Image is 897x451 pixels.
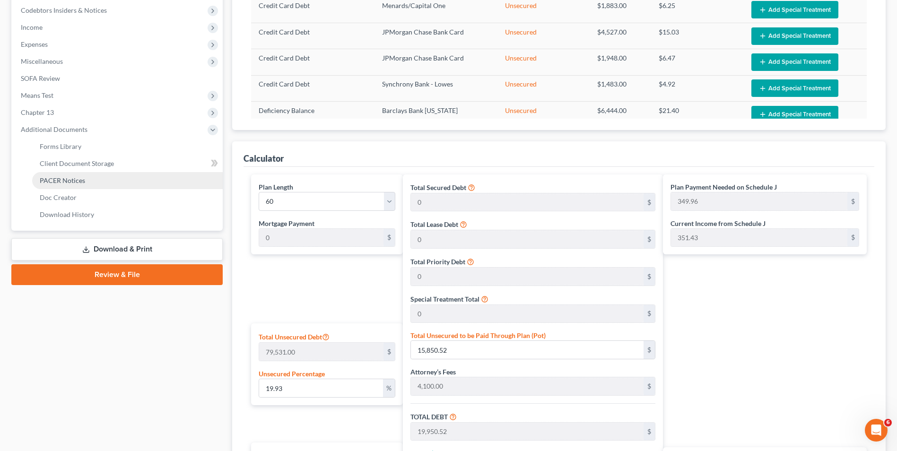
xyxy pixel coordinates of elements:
td: $21.40 [651,102,743,128]
td: Unsecured [497,49,590,75]
span: PACER Notices [40,176,85,184]
button: Add Special Treatment [751,79,838,97]
td: Synchrony Bank - Lowes [374,75,497,101]
a: Client Document Storage [32,155,223,172]
label: Plan Payment Needed on Schedule J [671,182,777,192]
td: JPMorgan Chase Bank Card [374,23,497,49]
td: Unsecured [497,102,590,128]
input: 0.00 [411,193,644,211]
label: Total Lease Debt [410,219,458,229]
div: $ [644,305,655,323]
span: Chapter 13 [21,108,54,116]
div: $ [644,377,655,395]
div: $ [847,229,859,247]
div: % [383,379,395,397]
span: Income [21,23,43,31]
label: Total Unsecured to be Paid Through Plan (Pot) [410,330,546,340]
label: Attorney’s Fees [410,367,456,377]
a: PACER Notices [32,172,223,189]
span: Client Document Storage [40,159,114,167]
span: Download History [40,210,94,218]
div: $ [383,229,395,247]
label: Unsecured Percentage [259,369,325,379]
button: Add Special Treatment [751,27,838,45]
div: Calculator [244,153,284,164]
div: $ [644,193,655,211]
div: $ [644,230,655,248]
td: $1,483.00 [590,75,651,101]
div: $ [847,192,859,210]
td: $1,948.00 [590,49,651,75]
td: Credit Card Debt [251,23,374,49]
a: Download History [32,206,223,223]
td: JPMorgan Chase Bank Card [374,49,497,75]
input: 0.00 [259,343,383,361]
button: Add Special Treatment [751,106,838,123]
div: $ [383,343,395,361]
span: Additional Documents [21,125,87,133]
span: Expenses [21,40,48,48]
span: 6 [884,419,892,426]
a: Review & File [11,264,223,285]
input: 0.00 [411,377,644,395]
td: Deficiency Balance [251,102,374,128]
a: Download & Print [11,238,223,260]
td: Credit Card Debt [251,75,374,101]
a: SOFA Review [13,70,223,87]
input: 0.00 [411,423,644,441]
input: 0.00 [411,268,644,286]
a: Forms Library [32,138,223,155]
input: 0.00 [259,379,383,397]
span: Codebtors Insiders & Notices [21,6,107,14]
button: Add Special Treatment [751,53,838,71]
span: SOFA Review [21,74,60,82]
span: Means Test [21,91,53,99]
td: Unsecured [497,23,590,49]
div: $ [644,268,655,286]
div: $ [644,341,655,359]
label: Plan Length [259,182,293,192]
input: 0.00 [671,229,847,247]
td: $15.03 [651,23,743,49]
input: 0.00 [259,229,383,247]
label: Mortgage Payment [259,218,314,228]
label: Total Unsecured Debt [259,331,330,342]
input: 0.00 [411,305,644,323]
td: $6.47 [651,49,743,75]
input: 0.00 [671,192,847,210]
td: Unsecured [497,75,590,101]
div: $ [644,423,655,441]
td: $4.92 [651,75,743,101]
label: Special Treatment Total [410,294,479,304]
span: Miscellaneous [21,57,63,65]
td: Barclays Bank [US_STATE] [374,102,497,128]
label: Total Secured Debt [410,182,466,192]
input: 0.00 [411,341,644,359]
iframe: Intercom live chat [865,419,888,442]
span: Doc Creator [40,193,77,201]
td: Credit Card Debt [251,49,374,75]
td: $4,527.00 [590,23,651,49]
label: Total Priority Debt [410,257,465,267]
input: 0.00 [411,230,644,248]
td: $6,444.00 [590,102,651,128]
a: Doc Creator [32,189,223,206]
span: Forms Library [40,142,81,150]
label: TOTAL DEBT [410,412,448,422]
label: Current Income from Schedule J [671,218,766,228]
button: Add Special Treatment [751,1,838,18]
